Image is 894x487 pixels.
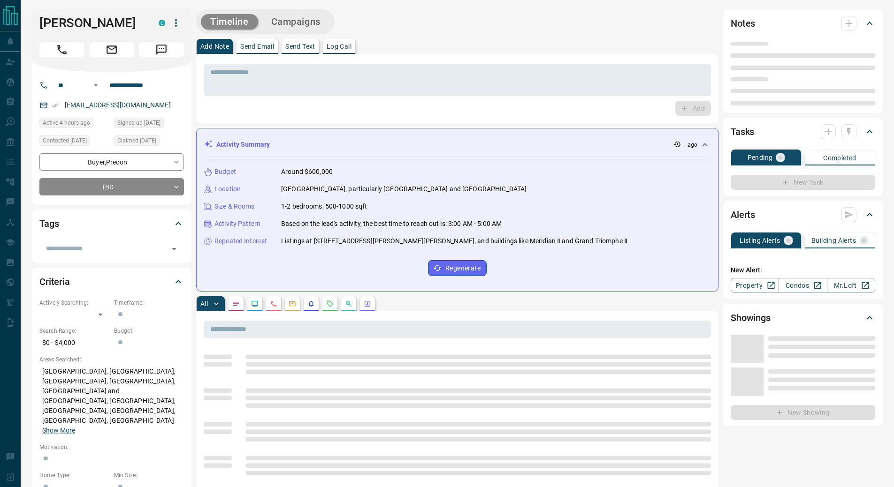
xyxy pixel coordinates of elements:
[39,299,109,307] p: Actively Searching:
[270,300,277,307] svg: Calls
[39,274,70,289] h2: Criteria
[214,236,267,246] p: Repeated Interest
[281,202,367,211] p: 1-2 bedrooms, 500-1000 sqft
[39,335,109,351] p: $0 - $4,000
[731,207,755,222] h2: Alerts
[114,471,184,480] p: Min Size:
[364,300,371,307] svg: Agent Actions
[39,178,184,195] div: TBD
[201,14,258,30] button: Timeline
[731,16,755,31] h2: Notes
[39,42,84,57] span: Call
[216,140,270,150] p: Activity Summary
[731,278,779,293] a: Property
[139,42,184,57] span: Message
[683,141,697,149] p: -- ago
[232,300,240,307] svg: Notes
[39,355,184,364] p: Areas Searched:
[114,135,184,149] div: Sun Mar 19 2023
[214,167,236,177] p: Budget
[39,471,109,480] p: Home Type:
[39,212,184,235] div: Tags
[42,426,75,435] button: Show More
[117,118,160,127] span: Signed up [DATE]
[214,202,255,211] p: Size & Rooms
[200,300,208,307] p: All
[251,300,259,307] svg: Lead Browsing Activity
[39,270,184,293] div: Criteria
[89,42,134,57] span: Email
[39,443,184,451] p: Motivation:
[281,219,502,229] p: Based on the lead's activity, the best time to reach out is: 3:00 AM - 5:00 AM
[731,310,771,325] h2: Showings
[43,118,90,127] span: Active 4 hours ago
[731,307,875,329] div: Showings
[289,300,296,307] svg: Emails
[748,154,773,161] p: Pending
[285,43,315,50] p: Send Text
[428,260,487,276] button: Regenerate
[214,184,241,194] p: Location
[327,43,351,50] p: Log Call
[39,216,59,231] h2: Tags
[731,203,875,226] div: Alerts
[114,299,184,307] p: Timeframe:
[39,135,109,149] div: Sat May 03 2025
[52,102,58,109] svg: Email Verified
[740,237,780,244] p: Listing Alerts
[281,236,627,246] p: Listings at [STREET_ADDRESS][PERSON_NAME][PERSON_NAME], and buildings like Meridian Ⅱ and Grand T...
[39,364,184,438] p: [GEOGRAPHIC_DATA], [GEOGRAPHIC_DATA], [GEOGRAPHIC_DATA], [GEOGRAPHIC_DATA], [GEOGRAPHIC_DATA] and...
[281,184,527,194] p: [GEOGRAPHIC_DATA], particularly [GEOGRAPHIC_DATA] and [GEOGRAPHIC_DATA]
[307,300,315,307] svg: Listing Alerts
[39,153,184,171] div: Buyer , Precon
[214,219,260,229] p: Activity Pattern
[779,278,827,293] a: Condos
[90,80,101,91] button: Open
[731,124,754,139] h2: Tasks
[823,155,856,161] p: Completed
[345,300,352,307] svg: Opportunities
[281,167,333,177] p: Around $600,000
[39,327,109,335] p: Search Range:
[114,327,184,335] p: Budget:
[827,278,875,293] a: Mr.Loft
[262,14,330,30] button: Campaigns
[731,120,875,143] div: Tasks
[159,20,165,26] div: condos.ca
[811,237,856,244] p: Building Alerts
[731,12,875,35] div: Notes
[39,118,109,131] div: Sun Aug 17 2025
[117,136,156,145] span: Claimed [DATE]
[200,43,229,50] p: Add Note
[114,118,184,131] div: Sun Mar 19 2023
[39,15,145,30] h1: [PERSON_NAME]
[65,101,171,109] a: [EMAIL_ADDRESS][DOMAIN_NAME]
[204,136,711,153] div: Activity Summary-- ago
[731,265,875,275] p: New Alert:
[326,300,334,307] svg: Requests
[168,242,181,255] button: Open
[43,136,87,145] span: Contacted [DATE]
[240,43,274,50] p: Send Email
